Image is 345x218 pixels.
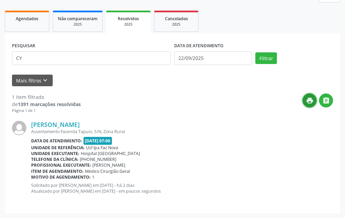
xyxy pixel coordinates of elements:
[322,97,330,104] i: 
[12,51,171,65] input: Nome, CNS
[92,162,125,168] span: [PERSON_NAME]
[85,168,130,174] span: Médico Cirurgião Geral
[12,101,81,108] div: de
[174,41,223,51] label: DATA DE ATENDIMENTO
[31,162,91,168] b: Profissional executante:
[12,93,81,101] div: 1 item filtrado
[31,156,78,162] b: Telefone da clínica:
[118,16,139,22] span: Resolvidos
[111,22,146,27] div: 2025
[18,101,81,107] strong: 1391 marcações resolvidas
[174,51,252,65] input: Selecione um intervalo
[31,145,85,151] b: Unidade de referência:
[12,121,26,135] img: img
[31,138,82,144] b: Data de atendimento:
[306,97,314,104] i: print
[12,41,35,51] label: PESQUISAR
[12,75,53,87] button: Mais filtroskeyboard_arrow_down
[58,22,98,27] div: 2025
[16,16,38,22] span: Agendados
[31,129,333,134] div: Assentamento Fazenda Tapuio, S/N, Zona Rural
[31,121,80,128] a: [PERSON_NAME]
[319,93,333,107] button: 
[31,151,79,156] b: Unidade executante:
[92,174,94,180] span: 1
[86,145,118,151] span: Usf Ipa Faz Nova
[165,16,188,22] span: Cancelados
[41,77,49,84] i: keyboard_arrow_down
[80,156,116,162] span: [PHONE_NUMBER]
[303,93,317,107] button: print
[12,108,81,114] div: Página 1 de 1
[58,16,98,22] span: Não compareceram
[81,151,140,156] span: Hospital [GEOGRAPHIC_DATA]
[84,137,112,145] span: [DATE] 07:00
[31,168,84,174] b: Item de agendamento:
[31,174,91,180] b: Motivo de agendamento:
[31,182,333,194] p: Solicitado por [PERSON_NAME] em [DATE] - há 2 dias Atualizado por [PERSON_NAME] em [DATE] - em po...
[159,22,193,27] div: 2025
[255,52,277,64] button: Filtrar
